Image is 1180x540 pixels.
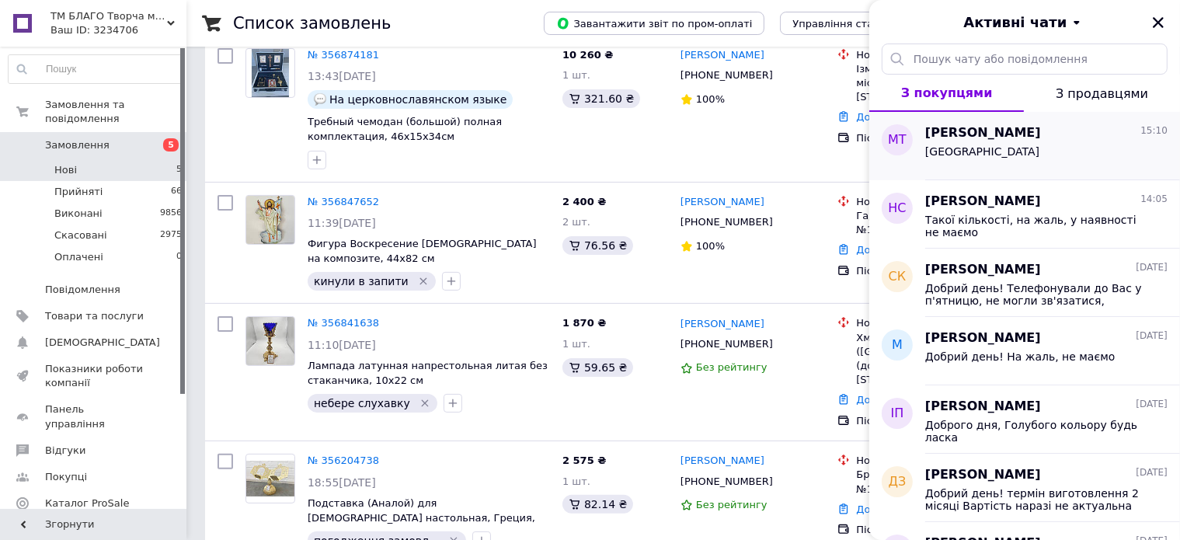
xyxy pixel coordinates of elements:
[856,131,1014,145] div: Післяплата
[681,454,764,469] a: [PERSON_NAME]
[45,444,85,458] span: Відгуки
[45,402,144,430] span: Панель управління
[314,93,326,106] img: :speech_balloon:
[925,350,1115,363] span: Добрий день! На жаль, не маємо
[681,48,764,63] a: [PERSON_NAME]
[677,334,776,354] div: [PHONE_NUMBER]
[54,163,77,177] span: Нові
[308,455,379,466] a: № 356204738
[308,116,502,142] a: Требный чемодан (большой) полная комплектация, 46х15х34см
[246,317,294,365] img: Фото товару
[171,185,182,199] span: 66
[562,358,633,377] div: 59.65 ₴
[856,523,1014,537] div: Післяплата
[889,473,907,491] span: ДЗ
[892,336,903,354] span: М
[913,12,1136,33] button: Активні чати
[856,264,1014,278] div: Післяплата
[856,316,1014,330] div: Нова Пошта
[856,195,1014,209] div: Нова Пошта
[925,124,1041,142] span: [PERSON_NAME]
[308,196,379,207] a: № 356847652
[963,12,1067,33] span: Активні чати
[856,468,1014,496] div: Броди ([GEOGRAPHIC_DATA].), №1: вул. [PERSON_NAME], 55
[891,405,904,423] span: ІП
[1140,124,1168,138] span: 15:10
[925,214,1146,239] span: Такої кількості, на жаль, у наявності не маємо
[856,111,913,123] a: Додати ЕН
[562,476,590,487] span: 1 шт.
[856,414,1014,428] div: Післяплата
[245,48,295,98] a: Фото товару
[45,309,144,323] span: Товари та послуги
[54,185,103,199] span: Прийняті
[562,69,590,81] span: 1 шт.
[925,193,1041,211] span: [PERSON_NAME]
[556,16,752,30] span: Завантажити звіт по пром-оплаті
[869,249,1180,317] button: ск[PERSON_NAME][DATE]Добрий день! Телефонували до Вас у п'ятницю, не могли зв'язатися, сьогодні п...
[888,131,907,149] span: МТ
[562,196,606,207] span: 2 400 ₴
[45,336,160,350] span: [DEMOGRAPHIC_DATA]
[1136,466,1168,479] span: [DATE]
[562,89,640,108] div: 321.60 ₴
[245,454,295,503] a: Фото товару
[308,360,548,386] span: Лампада латунная напрестольная литая без стаканчика, 10х22 см
[562,495,633,514] div: 82.14 ₴
[54,207,103,221] span: Виконані
[308,217,376,229] span: 11:39[DATE]
[869,112,1180,180] button: МТ[PERSON_NAME]15:10[GEOGRAPHIC_DATA]
[160,228,182,242] span: 2975
[50,23,186,37] div: Ваш ID: 3234706
[45,98,186,126] span: Замовлення та повідомлення
[1136,398,1168,411] span: [DATE]
[562,455,606,466] span: 2 575 ₴
[417,275,430,287] svg: Видалити мітку
[677,212,776,232] div: [PHONE_NUMBER]
[45,138,110,152] span: Замовлення
[696,499,768,510] span: Без рейтингу
[681,195,764,210] a: [PERSON_NAME]
[308,238,537,264] a: Фигура Воскресение [DEMOGRAPHIC_DATA] на композите, 44х82 см
[677,65,776,85] div: [PHONE_NUMBER]
[901,85,993,100] span: З покупцями
[163,138,179,152] span: 5
[882,44,1168,75] input: Пошук чату або повідомлення
[925,487,1146,512] span: Добрий день! термін виготовлення 2 місяці Вартість наразі не актуальна на сайті Вона коштує нараз...
[45,470,87,484] span: Покупці
[246,196,294,244] img: Фото товару
[246,461,294,497] img: Фото товару
[308,497,535,538] a: Подставка (Аналой) для [DEMOGRAPHIC_DATA] настольная, Греция, 36х21х32 см
[1136,261,1168,274] span: [DATE]
[925,466,1041,484] span: [PERSON_NAME]
[329,93,506,106] span: На церковнославянском языке
[869,180,1180,249] button: НС[PERSON_NAME]14:05Такої кількості, на жаль, у наявності не маємо
[1024,75,1180,112] button: З продавцями
[308,317,379,329] a: № 356841638
[889,268,907,286] span: ск
[869,385,1180,454] button: ІП[PERSON_NAME][DATE]Доброго дня, Голубого кольору будь ласка
[45,362,144,390] span: Показники роботи компанії
[925,329,1041,347] span: [PERSON_NAME]
[925,261,1041,279] span: [PERSON_NAME]
[544,12,764,35] button: Завантажити звіт по пром-оплаті
[54,250,103,264] span: Оплачені
[869,317,1180,385] button: М[PERSON_NAME][DATE]Добрий день! На жаль, не маємо
[925,282,1146,307] span: Добрий день! Телефонували до Вас у п'ятницю, не могли зв'язатися, сьогодні повторно зателефонуємо...
[856,244,913,256] a: Додати ЕН
[1149,13,1168,32] button: Закрити
[780,12,924,35] button: Управління статусами
[562,317,606,329] span: 1 870 ₴
[252,49,289,97] img: Фото товару
[1140,193,1168,206] span: 14:05
[856,331,1014,388] div: Хмельницький ([GEOGRAPHIC_DATA].), №14 (до 30 кг): вул. [STREET_ADDRESS]
[677,472,776,492] div: [PHONE_NUMBER]
[314,275,409,287] span: кинули в запити
[696,240,725,252] span: 100%
[245,195,295,245] a: Фото товару
[160,207,182,221] span: 9856
[245,316,295,366] a: Фото товару
[925,419,1146,444] span: Доброго дня, Голубого кольору будь ласка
